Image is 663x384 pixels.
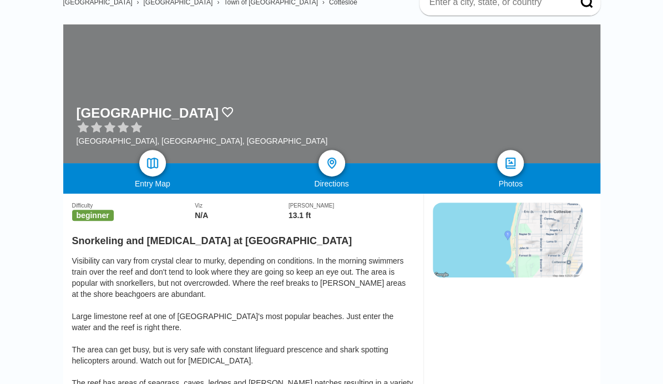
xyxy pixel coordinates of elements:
div: [PERSON_NAME] [289,203,414,209]
div: Directions [242,179,421,188]
img: staticmap [433,203,583,277]
div: N/A [195,211,289,220]
img: map [146,156,159,170]
img: photos [504,156,517,170]
img: directions [325,156,338,170]
div: 13.1 ft [289,211,414,220]
a: photos [497,150,524,176]
h2: Snorkeling and [MEDICAL_DATA] at [GEOGRAPHIC_DATA] [72,229,414,247]
div: [GEOGRAPHIC_DATA], [GEOGRAPHIC_DATA], [GEOGRAPHIC_DATA] [77,137,328,145]
div: Photos [421,179,600,188]
h1: [GEOGRAPHIC_DATA] [77,105,219,121]
div: Viz [195,203,289,209]
span: beginner [72,210,114,221]
div: Entry Map [63,179,242,188]
a: map [139,150,166,176]
div: Difficulty [72,203,195,209]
